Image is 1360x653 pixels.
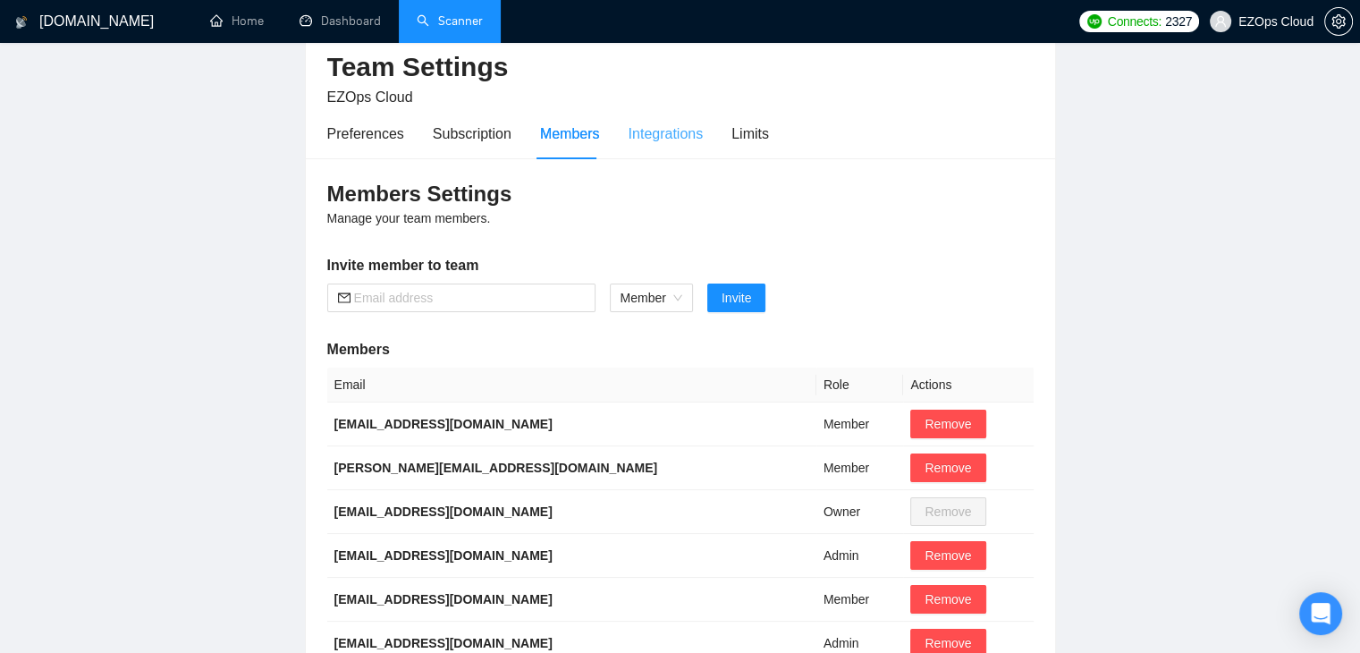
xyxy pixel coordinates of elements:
td: Owner [816,490,904,534]
span: mail [338,292,351,304]
span: 2327 [1165,12,1192,31]
div: Limits [731,123,769,145]
span: Invite [722,288,751,308]
div: Preferences [327,123,404,145]
div: Open Intercom Messenger [1299,592,1342,635]
b: [EMAIL_ADDRESS][DOMAIN_NAME] [334,636,553,650]
th: Email [327,368,816,403]
h2: Team Settings [327,49,1034,86]
span: setting [1325,14,1352,29]
button: Remove [910,454,985,482]
button: Remove [910,541,985,570]
div: Members [540,123,600,145]
a: searchScanner [417,13,483,29]
button: setting [1324,7,1353,36]
div: Integrations [629,123,704,145]
b: [PERSON_NAME][EMAIL_ADDRESS][DOMAIN_NAME] [334,461,658,475]
a: setting [1324,14,1353,29]
h5: Invite member to team [327,255,1034,276]
th: Role [816,368,904,403]
a: dashboardDashboard [300,13,381,29]
span: Remove [925,633,971,653]
span: Manage your team members. [327,211,491,225]
td: Admin [816,534,904,578]
span: user [1214,15,1227,28]
button: Invite [707,284,765,312]
a: homeHome [210,13,264,29]
td: Member [816,403,904,446]
input: Email address [354,288,585,308]
span: Member [621,284,682,311]
h3: Members Settings [327,180,1034,208]
td: Member [816,578,904,622]
span: EZOps Cloud [327,89,413,105]
b: [EMAIL_ADDRESS][DOMAIN_NAME] [334,417,553,431]
img: logo [15,8,28,37]
div: Subscription [433,123,511,145]
img: upwork-logo.png [1087,14,1102,29]
span: Remove [925,546,971,565]
td: Member [816,446,904,490]
button: Remove [910,585,985,614]
b: [EMAIL_ADDRESS][DOMAIN_NAME] [334,592,553,606]
th: Actions [903,368,1033,403]
b: [EMAIL_ADDRESS][DOMAIN_NAME] [334,505,553,519]
span: Remove [925,458,971,478]
h5: Members [327,339,1034,360]
span: Connects: [1108,12,1161,31]
b: [EMAIL_ADDRESS][DOMAIN_NAME] [334,548,553,563]
button: Remove [910,410,985,438]
span: Remove [925,414,971,434]
span: Remove [925,589,971,609]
